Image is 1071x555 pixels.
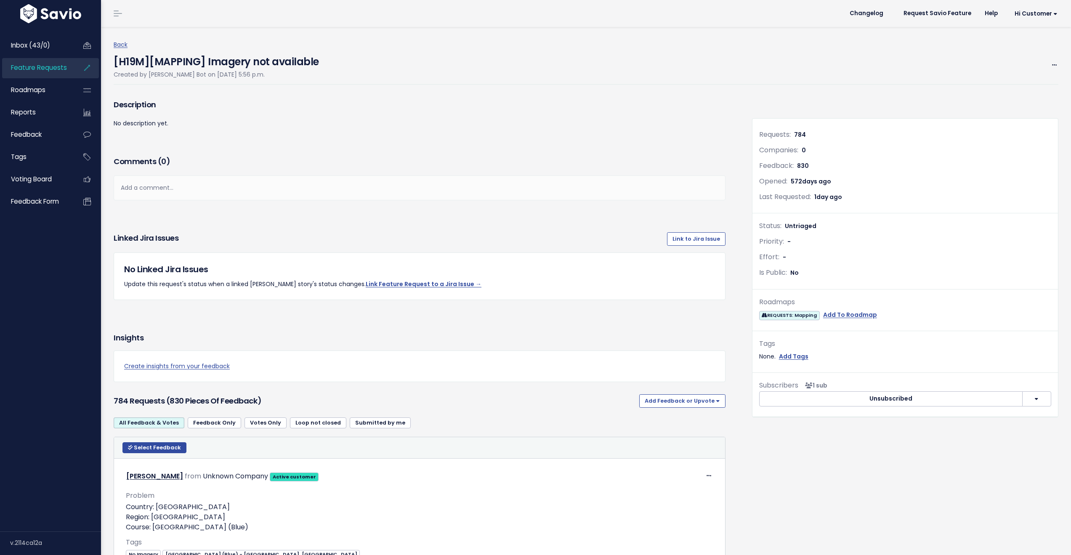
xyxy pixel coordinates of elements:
[114,118,726,129] p: No description yet.
[11,63,67,72] span: Feature Requests
[759,351,1051,362] div: None.
[114,70,265,79] span: Created by [PERSON_NAME] Bot on [DATE] 5:56 p.m.
[11,175,52,183] span: Voting Board
[779,351,808,362] a: Add Tags
[759,236,784,246] span: Priority:
[114,175,726,200] div: Add a comment...
[759,380,798,390] span: Subscribers
[759,221,781,231] span: Status:
[18,4,83,23] img: logo-white.9d6f32f41409.svg
[2,147,70,167] a: Tags
[124,263,715,276] h5: No Linked Jira Issues
[366,280,481,288] a: Link Feature Request to a Jira Issue →
[126,502,713,532] p: Country: [GEOGRAPHIC_DATA] Region: [GEOGRAPHIC_DATA] Course: [GEOGRAPHIC_DATA] (Blue)
[11,130,42,139] span: Feedback
[114,232,178,246] h3: Linked Jira issues
[126,471,183,481] a: [PERSON_NAME]
[188,417,241,428] a: Feedback Only
[1005,7,1064,20] a: Hi Customer
[290,417,346,428] a: Loop not closed
[2,103,70,122] a: Reports
[203,470,268,483] div: Unknown Company
[897,7,978,20] a: Request Savio Feature
[759,252,779,262] span: Effort:
[114,99,726,111] h3: Description
[802,146,806,154] span: 0
[797,162,809,170] span: 830
[11,108,36,117] span: Reports
[816,193,842,201] span: day ago
[114,40,128,49] a: Back
[2,170,70,189] a: Voting Board
[2,192,70,211] a: Feedback form
[122,442,186,453] button: Select Feedback
[759,130,791,139] span: Requests:
[759,391,1023,406] button: Unsubscribed
[790,268,799,277] span: No
[2,80,70,100] a: Roadmaps
[791,177,831,186] span: 572
[11,85,45,94] span: Roadmaps
[185,471,201,481] span: from
[2,58,70,77] a: Feature Requests
[759,311,820,320] span: REQUESTS: Mapping
[124,279,715,289] p: Update this request's status when a linked [PERSON_NAME] story's status changes.
[2,125,70,144] a: Feedback
[814,193,842,201] span: 1
[759,338,1051,350] div: Tags
[802,381,827,390] span: <p><strong>Subscribers</strong><br><br> - Nuno Grazina<br> </p>
[794,130,806,139] span: 784
[161,156,166,167] span: 0
[759,145,798,155] span: Companies:
[10,532,101,554] div: v.2114ca12a
[114,332,144,344] h3: Insights
[126,491,154,500] span: Problem
[134,444,181,451] span: Select Feedback
[1015,11,1058,17] span: Hi Customer
[802,177,831,186] span: days ago
[759,176,787,186] span: Opened:
[126,537,142,547] span: Tags
[759,161,794,170] span: Feedback:
[11,41,50,50] span: Inbox (43/0)
[11,152,27,161] span: Tags
[350,417,411,428] a: Submitted by me
[759,268,787,277] span: Is Public:
[114,417,184,428] a: All Feedback & Votes
[114,50,319,69] h4: [H19M][MAPPING] Imagery not available
[667,232,726,246] a: Link to Jira Issue
[759,310,820,320] a: REQUESTS: Mapping
[823,310,877,320] a: Add To Roadmap
[11,197,59,206] span: Feedback form
[783,253,786,261] span: -
[114,395,636,407] h3: 784 Requests (830 pieces of Feedback)
[759,192,811,202] span: Last Requested:
[785,222,816,230] span: Untriaged
[2,36,70,55] a: Inbox (43/0)
[273,473,316,480] strong: Active customer
[639,394,726,408] button: Add Feedback or Upvote
[244,417,287,428] a: Votes Only
[978,7,1005,20] a: Help
[114,156,726,167] h3: Comments ( )
[787,237,791,246] span: -
[850,11,883,16] span: Changelog
[124,361,715,372] a: Create insights from your feedback
[759,296,1051,308] div: Roadmaps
